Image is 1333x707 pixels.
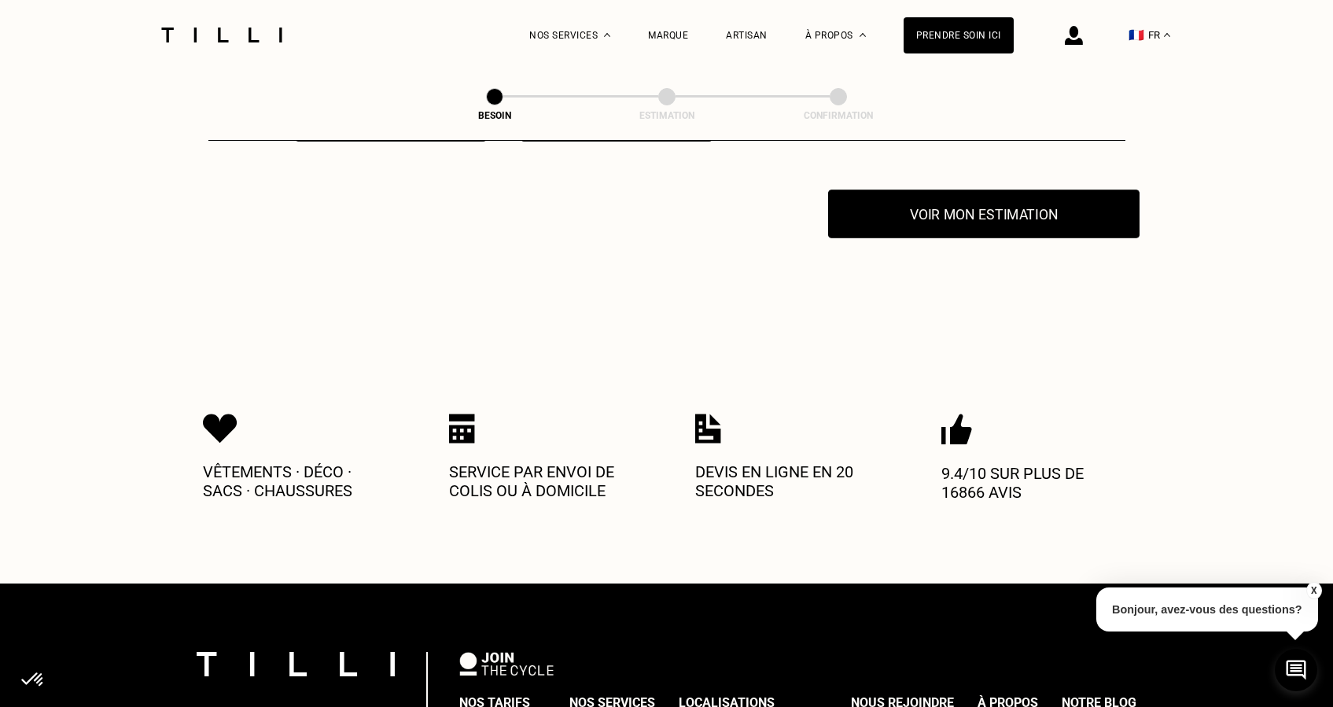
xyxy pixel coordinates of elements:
[1129,28,1144,42] span: 🇫🇷
[416,110,573,121] div: Besoin
[695,414,721,444] img: Icon
[760,110,917,121] div: Confirmation
[1096,587,1318,632] p: Bonjour, avez-vous des questions?
[941,464,1130,502] p: 9.4/10 sur plus de 16866 avis
[588,110,746,121] div: Estimation
[156,28,288,42] img: Logo du service de couturière Tilli
[449,462,638,500] p: Service par envoi de colis ou à domicile
[449,414,475,444] img: Icon
[1065,26,1083,45] img: icône connexion
[941,414,972,445] img: Icon
[860,33,866,37] img: Menu déroulant à propos
[459,652,554,676] img: logo Join The Cycle
[203,462,392,500] p: Vêtements · Déco · Sacs · Chaussures
[904,17,1014,53] a: Prendre soin ici
[203,414,238,444] img: Icon
[695,462,884,500] p: Devis en ligne en 20 secondes
[197,652,395,676] img: logo Tilli
[828,190,1140,238] button: Voir mon estimation
[604,33,610,37] img: Menu déroulant
[1305,582,1321,599] button: X
[648,30,688,41] a: Marque
[1164,33,1170,37] img: menu déroulant
[726,30,768,41] a: Artisan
